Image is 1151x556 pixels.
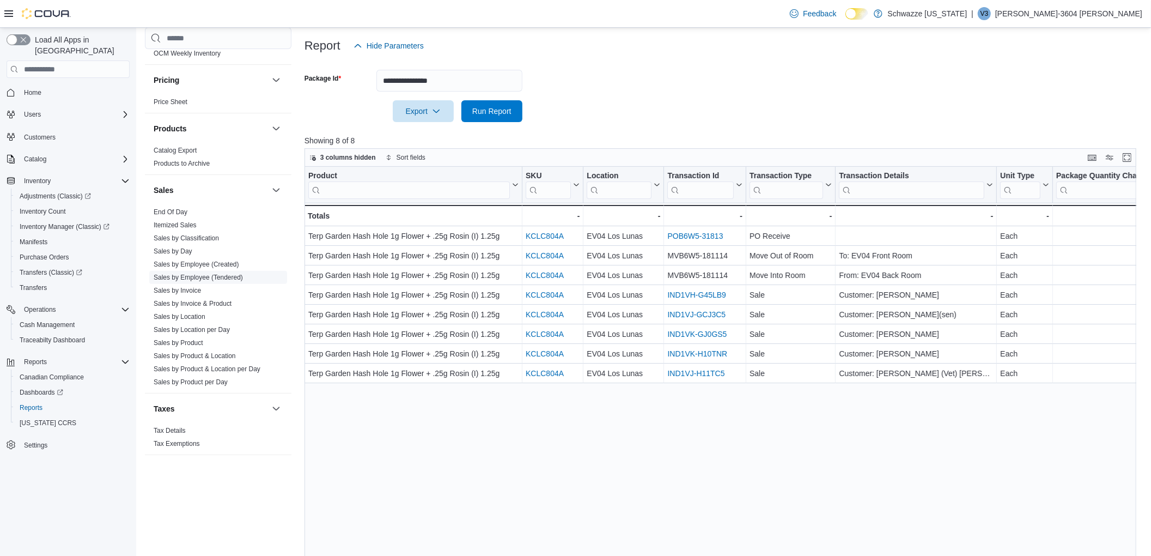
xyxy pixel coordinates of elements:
a: Sales by Product [154,339,203,347]
a: Traceabilty Dashboard [15,334,89,347]
span: Load All Apps in [GEOGRAPHIC_DATA] [31,34,130,56]
a: End Of Day [154,208,187,216]
div: Each [1000,229,1049,243]
a: Tax Details [154,427,186,434]
button: Sort fields [381,151,430,164]
span: Inventory Count [20,207,66,216]
button: Purchase Orders [11,250,134,265]
span: Feedback [803,8,836,19]
a: Adjustments (Classic) [15,190,95,203]
h3: Pricing [154,75,179,86]
span: Operations [20,303,130,316]
div: Each [1000,269,1049,282]
a: IND1VH-G45LB9 [667,291,726,299]
div: Sale [750,308,832,321]
button: 3 columns hidden [305,151,380,164]
button: Products [154,123,267,134]
a: Sales by Employee (Tendered) [154,274,243,281]
button: Users [2,107,134,122]
a: Home [20,86,46,99]
button: Sales [270,184,283,197]
div: Terp Garden Hash Hole 1g Flower + .25g Rosin (I) 1.25g [308,347,519,360]
div: - [750,209,832,222]
button: Transaction Id [667,171,742,199]
div: Transaction Id [667,171,733,182]
a: KCLC804A [526,330,564,339]
span: Reports [15,401,130,414]
p: | [971,7,973,20]
a: IND1VJ-GCJ3C5 [667,310,726,319]
a: IND1VJ-H11TC5 [667,369,724,378]
a: Sales by Product per Day [154,378,228,386]
nav: Complex example [7,80,130,481]
span: Cash Management [20,321,75,329]
button: Export [393,100,454,122]
span: Products to Archive [154,159,210,168]
div: Customer: [PERSON_NAME] [839,328,993,341]
div: Product [308,171,510,199]
a: Transfers [15,281,51,294]
span: Sales by Classification [154,234,219,243]
span: Manifests [15,235,130,249]
div: Taxes [145,424,291,455]
span: Inventory Manager (Classic) [20,222,109,231]
span: Home [20,86,130,99]
a: IND1VK-GJ0GS5 [667,330,727,339]
div: Product [308,171,510,182]
a: KCLC804A [526,369,564,378]
button: SKU [526,171,580,199]
div: From: EV04 Back Room [839,269,993,282]
div: EV04 Los Lunas [587,249,660,262]
button: Unit Type [1000,171,1049,199]
span: Catalog [20,153,130,166]
span: Sales by Location [154,312,205,321]
button: Inventory Count [11,204,134,219]
div: Sale [750,347,832,360]
a: KCLC804A [526,232,564,240]
button: Customers [2,129,134,144]
button: Sales [154,185,267,196]
span: Inventory Manager (Classic) [15,220,130,233]
button: Inventory [20,174,55,188]
a: Sales by Product & Location [154,352,236,360]
span: [US_STATE] CCRS [20,419,76,427]
div: Customer: [PERSON_NAME](sen) [839,308,993,321]
div: Each [1000,249,1049,262]
p: Schwazze [US_STATE] [888,7,967,20]
span: Purchase Orders [15,251,130,264]
span: Adjustments (Classic) [20,192,91,201]
div: Transaction Details [839,171,984,199]
div: Move Out of Room [750,249,832,262]
div: Customer: [PERSON_NAME] [839,347,993,360]
a: Inventory Manager (Classic) [11,219,134,234]
a: Settings [20,439,52,452]
button: Location [587,171,660,199]
div: Transaction Type [750,171,823,199]
div: Each [1000,367,1049,380]
a: Canadian Compliance [15,371,88,384]
div: Unit Type [1000,171,1040,199]
button: Pricing [154,75,267,86]
span: Export [399,100,447,122]
div: Terp Garden Hash Hole 1g Flower + .25g Rosin (I) 1.25g [308,269,519,282]
a: Sales by Location per Day [154,326,230,334]
a: KCLC804A [526,310,564,319]
a: Sales by Employee (Created) [154,261,239,268]
div: Transaction Type [750,171,823,182]
span: Tax Exemptions [154,439,200,448]
a: Reports [15,401,47,414]
a: Feedback [785,3,841,25]
a: OCM Weekly Inventory [154,50,221,57]
span: Customers [20,130,130,143]
div: EV04 Los Lunas [587,288,660,301]
span: Settings [20,438,130,452]
div: Sale [750,328,832,341]
span: Catalog [24,155,46,164]
button: Enter fullscreen [1120,151,1134,164]
span: Purchase Orders [20,253,69,262]
label: Package Id [305,74,341,83]
a: POB6W5-31813 [667,232,723,240]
